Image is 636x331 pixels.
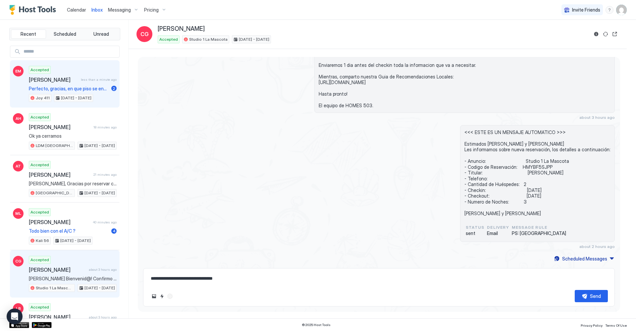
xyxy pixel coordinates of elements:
span: 21 minutes ago [93,172,117,177]
span: 2 [113,86,115,91]
span: [PERSON_NAME] [158,25,205,33]
span: AH [16,116,21,121]
div: menu [606,6,613,14]
div: Send [590,293,601,300]
span: about 3 hours ago [579,115,615,120]
span: Invite Friends [572,7,600,13]
span: [PERSON_NAME] [29,266,86,273]
span: LB [16,306,21,311]
button: Open reservation [611,30,619,38]
span: [PERSON_NAME] [29,124,91,130]
span: [DATE] - [DATE] [61,95,91,101]
button: Scheduled [47,29,82,39]
span: [DATE] - [DATE] [239,36,269,42]
button: Send [575,290,608,302]
span: Accepted [30,114,49,120]
span: Joy 411 [36,95,50,101]
span: 4 [113,228,116,233]
span: status [466,224,484,230]
span: [DATE] - [DATE] [84,190,115,196]
span: Studio 1 La Mascota [36,285,73,291]
span: about 3 hours ago [89,267,117,272]
input: Input Field [21,46,119,57]
span: less than a minute ago [81,77,117,82]
span: [PERSON_NAME] Bienvenid@! Confirmo su reservación desde [GEOGRAPHIC_DATA][DATE] hasta [GEOGRAPHIC... [319,39,610,109]
span: Todo bien con el A/C ? [29,228,109,234]
span: Recent [21,31,36,37]
span: CG [140,30,149,38]
span: 40 minutes ago [93,220,117,224]
a: Google Play Store [32,322,52,328]
span: Delivery [487,224,509,230]
span: Calendar [67,7,86,13]
a: Terms Of Use [605,321,627,328]
a: Inbox [91,6,103,13]
span: [PERSON_NAME] [29,171,91,178]
span: Unread [93,31,109,37]
span: about 3 hours ago [89,315,117,319]
button: Sync reservation [602,30,609,38]
button: Upload image [150,292,158,300]
span: [DATE] - [DATE] [60,238,91,244]
span: Accepted [30,162,49,168]
span: Email [487,230,509,236]
span: Inbox [91,7,103,13]
span: Kali 56 [36,238,49,244]
button: Recent [11,29,46,39]
span: © 2025 Host Tools [302,323,331,327]
span: Messaging [108,7,131,13]
span: Scheduled [54,31,76,37]
span: 18 minutes ago [93,125,117,129]
button: Reservation information [592,30,600,38]
a: Host Tools Logo [9,5,59,15]
span: [PERSON_NAME] [29,314,86,320]
span: Accepted [30,67,49,73]
button: Unread [83,29,119,39]
div: User profile [616,5,627,15]
span: sent [466,230,484,236]
button: Quick reply [158,292,166,300]
div: tab-group [9,28,120,40]
span: Accepted [159,36,178,42]
span: ML [15,211,21,216]
span: <<< ESTE ES UN MENSAJE AUTOMATICO >>> Estimados [PERSON_NAME] y [PERSON_NAME] Les informamos sobr... [464,129,610,216]
span: [PERSON_NAME] Bienvenid@! Confirmo su reservación desde [GEOGRAPHIC_DATA][DATE] hasta [GEOGRAPHIC... [29,276,117,282]
a: Calendar [67,6,86,13]
span: [DATE] - [DATE] [84,143,115,149]
span: [PERSON_NAME] [29,76,78,83]
div: Open Intercom Messenger [7,308,23,324]
span: [PERSON_NAME] [29,219,90,225]
span: Message Rule [512,224,566,230]
span: about 2 hours ago [579,244,615,249]
button: Scheduled Messages [553,254,615,263]
span: Studio 1 La Mascota [189,36,228,42]
span: Accepted [30,257,49,263]
span: PS: [GEOGRAPHIC_DATA] [512,230,566,236]
span: [GEOGRAPHIC_DATA][PERSON_NAME] A/C Wifi - New [36,190,73,196]
span: [PERSON_NAME], Gracias por reservar con nosotros en [GEOGRAPHIC_DATA][PERSON_NAME]! Confirmamos t... [29,181,117,187]
div: Scheduled Messages [562,255,607,262]
span: [DATE] - [DATE] [84,285,115,291]
span: Accepted [30,209,49,215]
a: App Store [9,322,29,328]
span: AT [16,163,21,169]
span: Ok ya cerramos [29,133,117,139]
span: CG [15,258,22,264]
span: EM [15,68,21,74]
span: Accepted [30,304,49,310]
span: Pricing [144,7,159,13]
a: Privacy Policy [581,321,603,328]
span: LDM [GEOGRAPHIC_DATA] [36,143,73,149]
span: Privacy Policy [581,323,603,327]
span: Perfecto, gracias, en que piso se encuentra? [29,86,109,92]
span: Terms Of Use [605,323,627,327]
